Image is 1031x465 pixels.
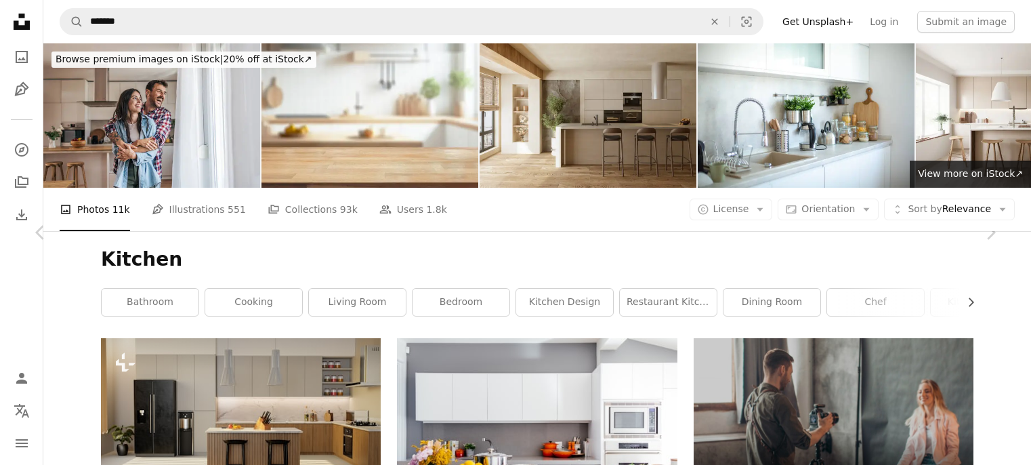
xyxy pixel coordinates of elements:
[56,54,223,64] span: Browse premium images on iStock |
[60,9,83,35] button: Search Unsplash
[908,203,991,216] span: Relevance
[884,199,1015,220] button: Sort byRelevance
[228,202,246,217] span: 551
[43,43,260,188] img: Young cheerful couple standing embraced by the window, with the kitchen visible in the background.
[8,136,35,163] a: Explore
[950,167,1031,298] a: Next
[778,199,879,220] button: Orientation
[516,289,613,316] a: kitchen design
[774,11,862,33] a: Get Unsplash+
[723,289,820,316] a: dining room
[379,188,447,231] a: Users 1.8k
[918,168,1023,179] span: View more on iStock ↗
[730,9,763,35] button: Visual search
[908,203,942,214] span: Sort by
[268,188,358,231] a: Collections 93k
[413,289,509,316] a: bedroom
[8,397,35,424] button: Language
[309,289,406,316] a: living room
[959,289,973,316] button: scroll list to the right
[8,365,35,392] a: Log in / Sign up
[426,202,446,217] span: 1.8k
[56,54,312,64] span: 20% off at iStock ↗
[700,9,730,35] button: Clear
[43,43,324,76] a: Browse premium images on iStock|20% off at iStock↗
[60,8,763,35] form: Find visuals sitewide
[397,416,677,428] a: white over-the-range oven
[102,289,198,316] a: bathroom
[8,76,35,103] a: Illustrations
[152,188,246,231] a: Illustrations 551
[101,411,381,423] a: a kitchen with two stools next to a counter
[480,43,696,188] img: Wabi Sabi Style Kitchen With Cabinets, Kitchen Island, Potted Plant And Parquet Floor
[690,199,773,220] button: License
[698,43,914,188] img: Kitchen counter
[931,289,1028,316] a: kitchen table
[340,202,358,217] span: 93k
[917,11,1015,33] button: Submit an image
[261,43,478,188] img: Empty table front kitchen blurred background.
[620,289,717,316] a: restaurant kitchen
[713,203,749,214] span: License
[101,247,973,272] h1: Kitchen
[910,161,1031,188] a: View more on iStock↗
[8,43,35,70] a: Photos
[8,430,35,457] button: Menu
[827,289,924,316] a: chef
[205,289,302,316] a: cooking
[801,203,855,214] span: Orientation
[862,11,906,33] a: Log in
